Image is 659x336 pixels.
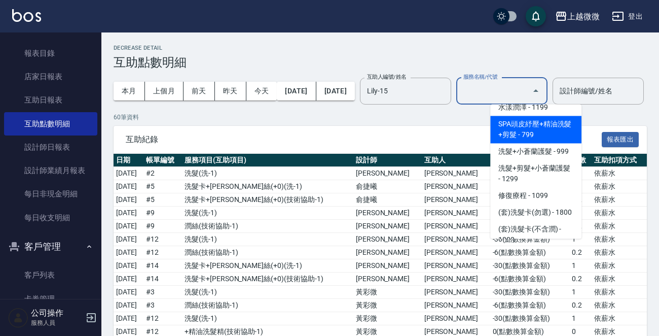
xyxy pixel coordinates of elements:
td: # 5 [143,180,182,193]
img: Person [8,308,28,328]
td: 洗髮 ( 洗-1 ) [182,207,353,220]
td: [PERSON_NAME] [353,167,422,180]
td: -30 ( 點數換算金額 ) [490,286,570,299]
p: 服務人員 [31,318,83,327]
td: [DATE] [114,193,143,207]
td: [PERSON_NAME] [422,246,490,259]
td: 依薪水 [592,273,647,286]
button: Close [528,83,544,99]
h3: 互助點數明細 [114,55,647,70]
span: SPA頭皮紓壓+精油洗髮+剪髮 - 799 [490,116,581,143]
td: 0.2 [569,273,592,286]
a: 每日收支明細 [4,206,97,229]
td: 洗髮 ( 洗-1 ) [182,312,353,325]
td: [PERSON_NAME] [353,246,422,259]
td: # 12 [143,246,182,259]
td: 依薪水 [592,299,647,312]
td: [DATE] [114,220,143,233]
td: 依薪水 [592,220,647,233]
th: 互助人 [422,154,490,167]
td: [DATE] [114,180,143,193]
span: (套)洗髮卡(勿選) - 1800 [490,204,581,221]
td: 依薪水 [592,259,647,273]
td: # 14 [143,259,182,273]
td: -6 ( 點數換算金額 ) [490,299,570,312]
td: 依薪水 [592,246,647,259]
td: 1 [569,233,592,246]
a: 互助日報表 [4,88,97,112]
button: 昨天 [215,82,246,100]
td: [PERSON_NAME] [422,167,490,180]
img: Logo [12,9,41,22]
td: 依薪水 [592,193,647,207]
td: [DATE] [114,286,143,299]
td: [PERSON_NAME] [422,180,490,193]
td: # 12 [143,312,182,325]
td: 1 [569,259,592,273]
div: 上越微微 [567,10,600,23]
td: [DATE] [114,299,143,312]
td: [PERSON_NAME] [353,207,422,220]
label: 互助人編號/姓名 [367,73,407,81]
span: 洗髮+小蒼蘭護髮 - 999 [490,143,581,160]
button: 上越微微 [551,6,604,27]
button: 報表匯出 [602,132,639,148]
span: (套)洗髮卡(不含潤) - 1800 [490,221,581,248]
td: [PERSON_NAME] [353,273,422,286]
a: 卡券管理 [4,287,97,311]
th: 互助扣項方式 [592,154,647,167]
button: 前天 [184,82,215,100]
td: # 3 [143,286,182,299]
td: 依薪水 [592,180,647,193]
a: 設計師日報表 [4,136,97,159]
td: # 14 [143,273,182,286]
td: # 9 [143,220,182,233]
td: 潤絲 ( 技術協助-1 ) [182,246,353,259]
td: [PERSON_NAME] [422,286,490,299]
td: [PERSON_NAME] [422,233,490,246]
td: 1 [569,286,592,299]
td: 黃彩微 [353,299,422,312]
a: 報表匯出 [602,134,639,144]
td: [PERSON_NAME] [422,299,490,312]
span: 水漾潤澤 - 1199 [490,99,581,116]
td: [PERSON_NAME] [422,220,490,233]
td: 洗髮卡+[PERSON_NAME]絲(+0) ( 洗-1 ) [182,259,353,273]
button: 登出 [608,7,647,26]
h5: 公司操作 [31,308,83,318]
td: [PERSON_NAME] [422,312,490,325]
span: 互助紀錄 [126,135,602,145]
td: 0.2 [569,299,592,312]
td: 1 [569,312,592,325]
td: [DATE] [114,259,143,273]
span: 洗髮+剪髮+小蒼蘭護髮 - 1299 [490,160,581,187]
th: 服務項目(互助項目) [182,154,353,167]
th: 日期 [114,154,143,167]
button: 本月 [114,82,145,100]
button: [DATE] [316,82,355,100]
td: 潤絲 ( 技術協助-1 ) [182,220,353,233]
td: 黃彩微 [353,286,422,299]
td: -30 ( 點數換算金額 ) [490,233,570,246]
td: -6 ( 點數換算金額 ) [490,273,570,286]
td: # 12 [143,233,182,246]
td: 潤絲 ( 技術協助-1 ) [182,299,353,312]
td: 洗髮卡+[PERSON_NAME]絲(+0) ( 洗-1 ) [182,180,353,193]
td: [PERSON_NAME] [422,259,490,273]
label: 服務名稱/代號 [463,73,497,81]
button: [DATE] [277,82,316,100]
td: [PERSON_NAME] [353,220,422,233]
td: [PERSON_NAME] [353,233,422,246]
h2: Decrease Detail [114,45,647,51]
button: 今天 [246,82,277,100]
button: save [526,6,546,26]
a: 互助點數明細 [4,112,97,136]
td: 俞捷曦 [353,193,422,207]
td: 依薪水 [592,167,647,180]
td: 洗髮卡+[PERSON_NAME]絲(+0) ( 技術協助-1 ) [182,193,353,207]
td: [DATE] [114,312,143,325]
td: -6 ( 點數換算金額 ) [490,246,570,259]
a: 店家日報表 [4,65,97,88]
td: 洗髮 ( 洗-1 ) [182,286,353,299]
td: 黃彩微 [353,312,422,325]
